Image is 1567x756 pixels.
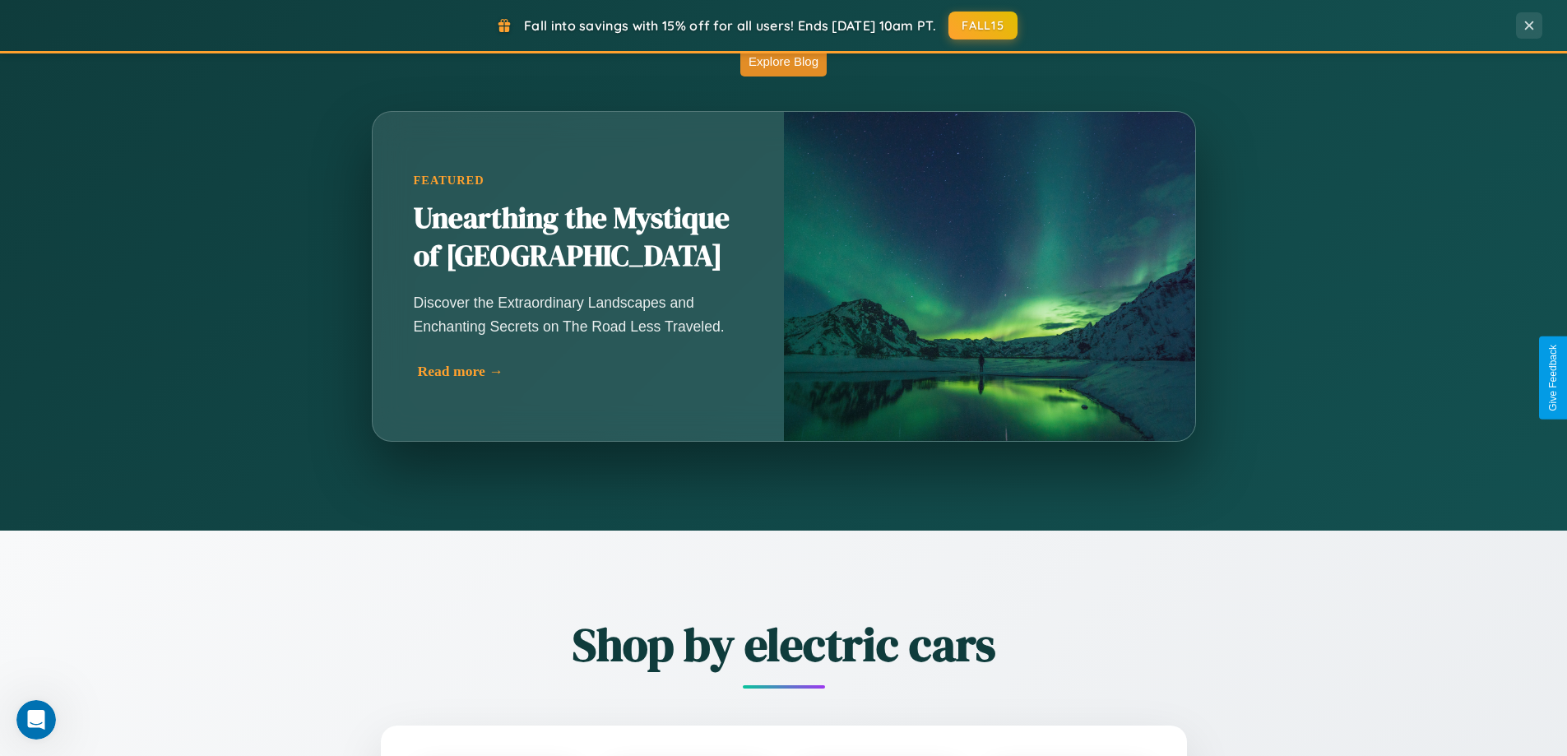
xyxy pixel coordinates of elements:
iframe: Intercom live chat [16,700,56,740]
div: Read more → [418,363,747,380]
div: Featured [414,174,743,188]
p: Discover the Extraordinary Landscapes and Enchanting Secrets on The Road Less Traveled. [414,291,743,337]
button: Explore Blog [740,46,827,77]
span: Fall into savings with 15% off for all users! Ends [DATE] 10am PT. [524,17,936,34]
h2: Unearthing the Mystique of [GEOGRAPHIC_DATA] [414,200,743,276]
h2: Shop by electric cars [290,613,1277,676]
div: Give Feedback [1547,345,1559,411]
button: FALL15 [948,12,1018,39]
